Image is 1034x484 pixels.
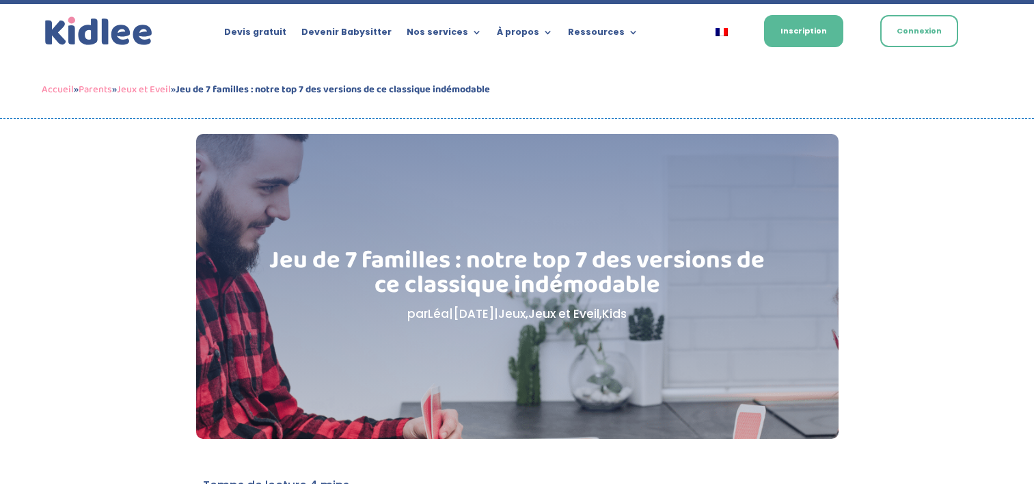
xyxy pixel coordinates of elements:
[301,27,392,42] a: Devenir Babysitter
[117,81,171,98] a: Jeux et Eveil
[407,27,482,42] a: Nos services
[264,248,770,304] h1: Jeu de 7 familles : notre top 7 des versions de ce classique indémodable
[264,304,770,324] p: par | | , ,
[79,81,112,98] a: Parents
[176,81,490,98] strong: Jeu de 7 familles : notre top 7 des versions de ce classique indémodable
[42,14,156,49] img: logo_kidlee_bleu
[497,27,553,42] a: À propos
[602,306,627,322] a: Kids
[498,306,526,322] a: Jeux
[528,306,599,322] a: Jeux et Eveil
[224,27,286,42] a: Devis gratuit
[428,306,449,322] a: Léa
[453,306,494,322] span: [DATE]
[42,81,490,98] span: » » »
[716,28,728,36] img: Français
[42,14,156,49] a: Kidlee Logo
[42,81,74,98] a: Accueil
[568,27,638,42] a: Ressources
[880,15,958,47] a: Connexion
[764,15,843,47] a: Inscription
